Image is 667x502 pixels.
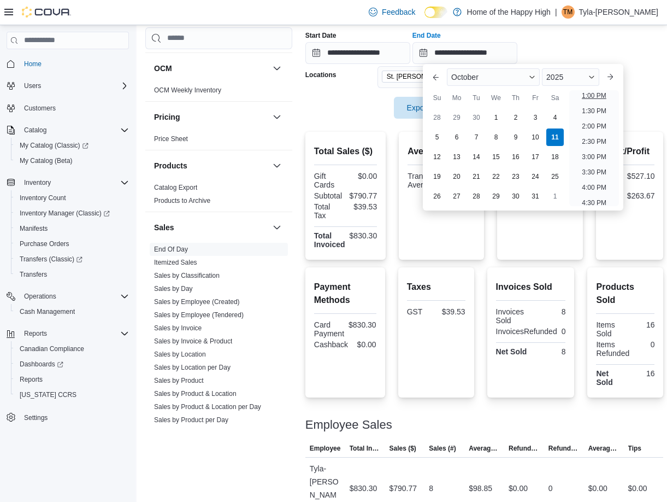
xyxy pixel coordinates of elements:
input: Press the down key to enter a popover containing a calendar. Press the escape key to close the po... [412,42,517,64]
li: 4:30 PM [577,196,611,209]
a: Manifests [15,222,52,235]
button: Inventory [2,175,133,190]
span: Operations [20,290,129,303]
span: My Catalog (Beta) [15,154,129,167]
div: Pricing [145,132,292,150]
span: 2025 [546,73,563,81]
button: Canadian Compliance [11,341,133,357]
a: Transfers [15,268,51,281]
a: Sales by Invoice & Product [154,337,232,345]
a: [US_STATE] CCRS [15,388,81,401]
div: $0.00 [628,482,647,495]
span: Sales by Day [154,284,193,293]
div: day-22 [487,168,505,185]
button: Transfers [11,267,133,282]
span: Cash Management [15,305,129,318]
button: Reports [2,326,133,341]
span: Sales by Product [154,376,204,385]
span: Customers [24,104,56,113]
span: Average Refund [588,444,619,453]
span: Sales ($) [389,444,416,453]
h2: Average Spent [408,145,475,158]
span: Manifests [20,224,48,233]
ul: Time [569,90,619,206]
span: St. [PERSON_NAME] - Shoppes @ [PERSON_NAME] - Fire & Flower [387,71,472,82]
span: Sales by Location per Day [154,363,231,372]
div: day-7 [468,129,485,146]
div: day-28 [468,188,485,205]
button: Reports [11,372,133,387]
div: 0 [634,340,654,349]
span: St. Albert - Shoppes @ Giroux - Fire & Flower [382,71,486,83]
a: Sales by Product [154,377,204,384]
div: day-28 [428,109,446,126]
button: OCM [154,63,268,74]
h2: Total Sales ($) [314,145,377,158]
div: day-12 [428,148,446,166]
div: day-8 [487,129,505,146]
button: Home [2,56,133,72]
span: Catalog [20,124,129,137]
div: OCM [145,84,292,101]
span: Sales by Employee (Tendered) [154,311,244,319]
div: day-23 [507,168,524,185]
div: day-13 [448,148,465,166]
span: Operations [24,292,56,301]
button: Catalog [20,124,51,137]
div: Su [428,89,446,107]
div: Subtotal [314,191,344,200]
span: Canadian Compliance [20,345,84,353]
div: October, 2025 [427,108,565,206]
span: Refunds (#) [548,444,580,453]
h2: Invoices Sold [496,281,566,294]
li: 2:30 PM [577,135,611,148]
label: End Date [412,31,441,40]
li: 1:30 PM [577,104,611,118]
span: Home [24,60,42,68]
a: Purchase Orders [15,237,74,250]
button: Inventory [20,176,55,189]
span: Transfers [15,268,129,281]
div: day-16 [507,148,524,166]
a: My Catalog (Classic) [15,139,93,152]
div: 0 [548,482,553,495]
div: day-30 [507,188,524,205]
a: Feedback [364,1,420,23]
a: Home [20,57,46,71]
span: Sales by Product & Location [154,389,237,398]
a: Catalog Export [154,184,197,191]
button: Users [20,79,45,92]
div: GST [407,307,434,316]
span: Settings [24,413,48,422]
div: day-11 [546,129,564,146]
div: We [487,89,505,107]
a: Inventory Count [15,191,70,205]
a: Sales by Classification [154,272,220,279]
div: $830.30 [350,231,377,240]
strong: Total Invoiced [314,231,345,249]
a: Cash Management [15,305,79,318]
div: day-3 [527,109,544,126]
div: $527.10 [627,172,655,180]
span: Users [20,79,129,92]
div: 16 [628,369,655,378]
span: Sales by Product per Day [154,416,228,424]
a: Inventory Manager (Classic) [11,206,133,221]
span: Transfers [20,270,47,279]
div: day-2 [507,109,524,126]
span: Users [24,81,41,90]
a: Sales by Employee (Created) [154,298,240,306]
a: Inventory Manager (Classic) [15,207,114,220]
a: Itemized Sales [154,259,197,266]
span: Reports [15,373,129,386]
a: End Of Day [154,246,188,253]
p: Home of the Happy High [467,5,551,19]
div: Fr [527,89,544,107]
div: $39.53 [438,307,465,316]
div: $263.67 [627,191,655,200]
span: Average Sale [469,444,500,453]
span: Inventory Manager (Classic) [20,209,110,218]
span: Employee [310,444,341,453]
div: Button. Open the month selector. October is currently selected. [447,68,540,86]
